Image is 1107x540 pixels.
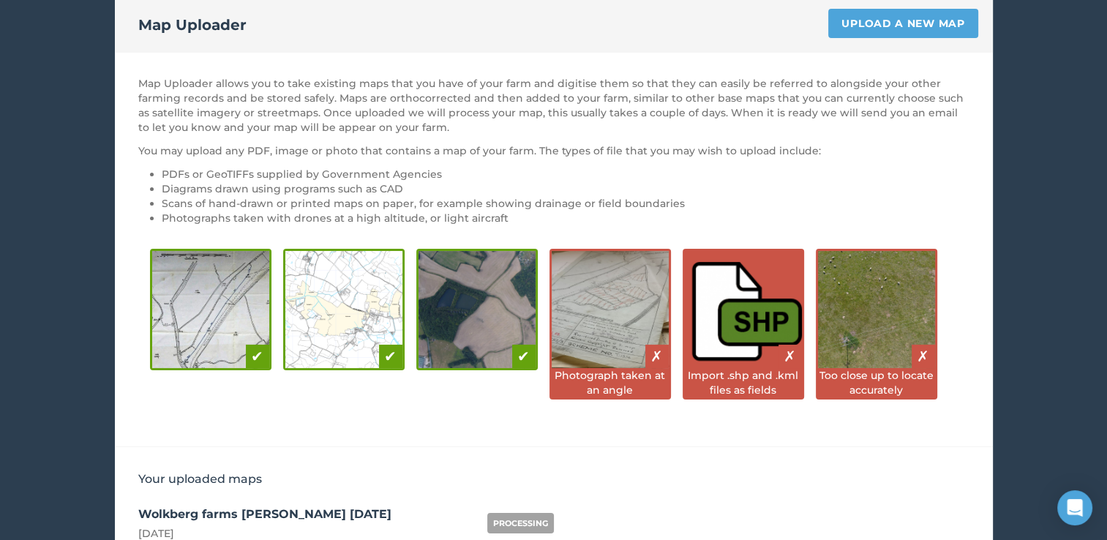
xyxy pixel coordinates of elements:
[152,251,269,368] img: Hand-drawn diagram is good
[162,167,969,181] li: PDFs or GeoTIFFs supplied by Government Agencies
[379,345,402,368] div: ✔
[912,345,935,368] div: ✗
[138,470,969,488] h3: Your uploaded maps
[778,345,802,368] div: ✗
[512,345,536,368] div: ✔
[818,251,935,368] img: Close up images are bad
[552,251,669,368] img: Photos taken at an angle are bad
[685,368,802,397] div: Import .shp and .kml files as fields
[246,345,269,368] div: ✔
[138,506,391,523] div: Wolkberg farms [PERSON_NAME] [DATE]
[162,196,969,211] li: Scans of hand-drawn or printed maps on paper, for example showing drainage or field boundaries
[138,143,969,158] p: You may upload any PDF, image or photo that contains a map of your farm. The types of file that y...
[138,15,247,35] h2: Map Uploader
[162,211,969,225] li: Photographs taken with drones at a high altitude, or light aircraft
[285,251,402,368] img: Digital diagram is good
[552,368,669,397] div: Photograph taken at an angle
[162,181,969,196] li: Diagrams drawn using programs such as CAD
[138,76,969,135] p: Map Uploader allows you to take existing maps that you have of your farm and digitise them so tha...
[419,251,536,368] img: Drone photography is good
[645,345,669,368] div: ✗
[1057,490,1092,525] div: Open Intercom Messenger
[487,513,554,533] div: PROCESSING
[828,9,977,38] a: Upload a new map
[685,251,802,368] img: Shapefiles are bad
[818,368,935,397] div: Too close up to locate accurately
